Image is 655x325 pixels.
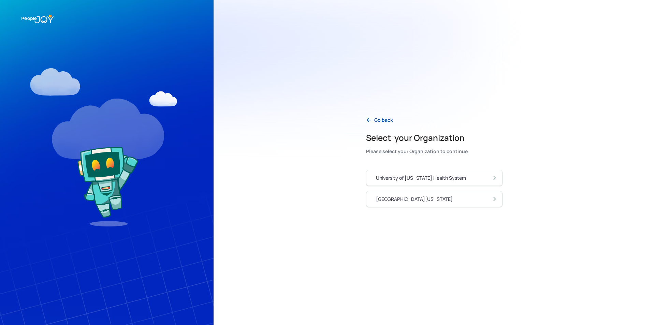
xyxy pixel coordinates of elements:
[366,147,468,156] div: Please select your Organization to continue
[374,117,393,123] div: Go back
[366,132,468,143] h2: Select your Organization
[366,191,503,207] a: [GEOGRAPHIC_DATA][US_STATE]
[366,170,503,186] a: University of [US_STATE] Health System
[361,113,398,127] a: Go back
[376,196,453,203] div: [GEOGRAPHIC_DATA][US_STATE]
[376,175,466,181] div: University of [US_STATE] Health System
